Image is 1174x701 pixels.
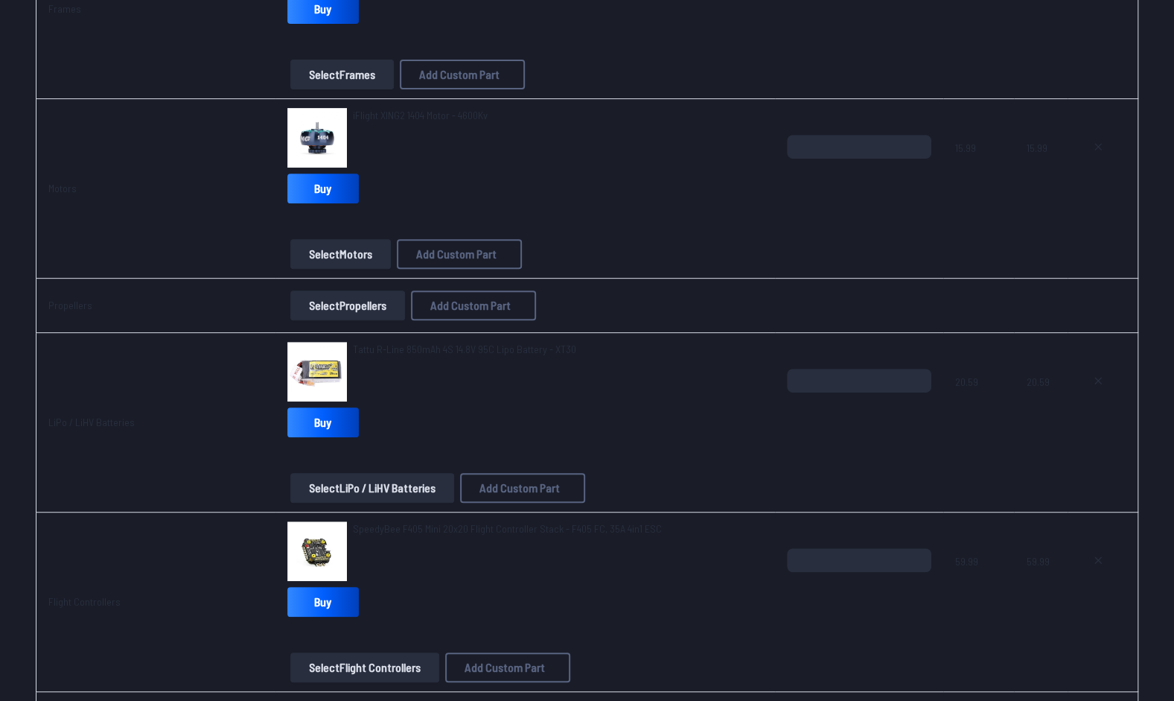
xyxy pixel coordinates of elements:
[400,60,525,89] button: Add Custom Part
[287,174,359,203] a: Buy
[290,60,394,89] button: SelectFrames
[353,108,488,123] a: iFlight XING2 1404 Motor - 4600Kv
[353,109,488,121] span: iFlight XING2 1404 Motor - 4600Kv
[48,416,135,428] a: LiPo / LiHV Batteries
[290,291,405,320] button: SelectPropellers
[353,521,662,536] a: SpeedyBee F405 Mini 20x20 Flight Controller Stack - F405 FC, 35A 4in1 ESC
[353,343,576,355] span: Tattu R-Line 850mAh 4S 14.8V 95C Lipo Battery - XT30
[411,291,536,320] button: Add Custom Part
[48,595,121,608] a: Flight Controllers
[48,2,81,15] a: Frames
[465,662,545,673] span: Add Custom Part
[287,473,457,503] a: SelectLiPo / LiHV Batteries
[290,473,454,503] button: SelectLiPo / LiHV Batteries
[287,342,347,402] img: image
[287,407,359,437] a: Buy
[955,369,1003,440] span: 20.59
[353,522,662,535] span: SpeedyBee F405 Mini 20x20 Flight Controller Stack - F405 FC, 35A 4in1 ESC
[397,239,522,269] button: Add Custom Part
[287,521,347,581] img: image
[955,135,1003,206] span: 15.99
[479,482,560,494] span: Add Custom Part
[353,342,576,357] a: Tattu R-Line 850mAh 4S 14.8V 95C Lipo Battery - XT30
[460,473,585,503] button: Add Custom Part
[287,108,347,168] img: image
[1026,135,1056,206] span: 15.99
[48,182,77,194] a: Motors
[290,653,439,682] button: SelectFlight Controllers
[430,299,511,311] span: Add Custom Part
[287,291,408,320] a: SelectPropellers
[287,60,397,89] a: SelectFrames
[48,299,92,311] a: Propellers
[445,653,570,682] button: Add Custom Part
[1026,548,1056,620] span: 59.99
[416,248,497,260] span: Add Custom Part
[290,239,391,269] button: SelectMotors
[287,239,394,269] a: SelectMotors
[287,653,442,682] a: SelectFlight Controllers
[419,69,500,80] span: Add Custom Part
[1026,369,1056,440] span: 20.59
[287,587,359,617] a: Buy
[955,548,1003,620] span: 59.99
